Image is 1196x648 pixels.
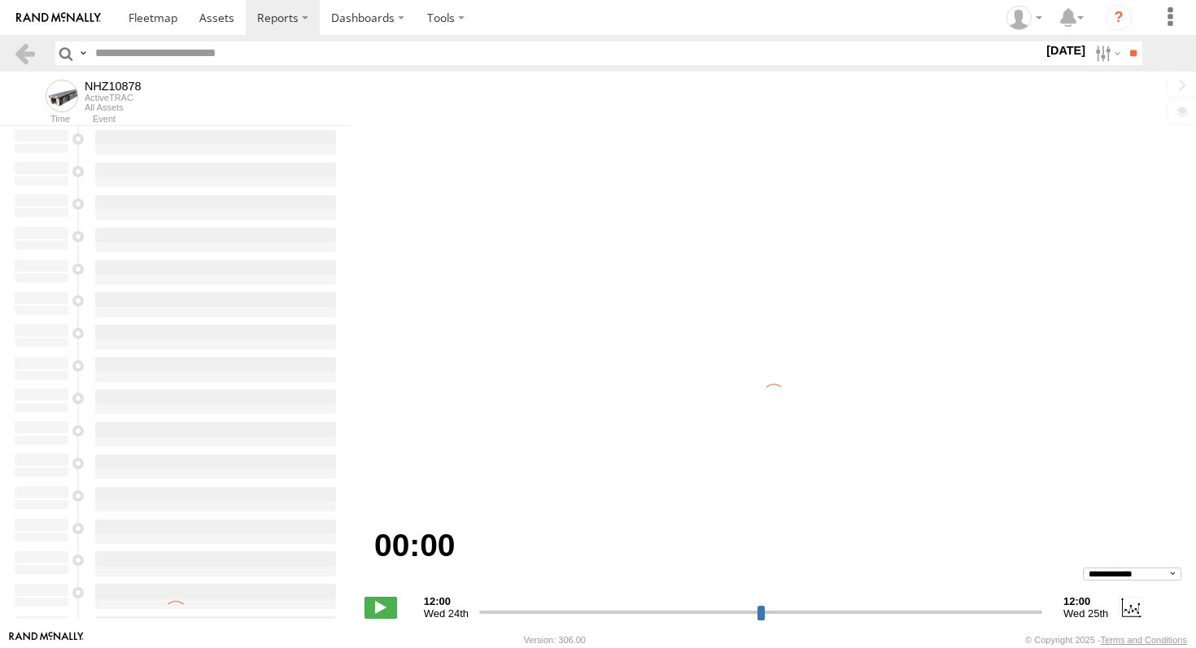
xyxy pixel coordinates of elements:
[13,115,70,124] div: Time
[524,635,586,645] div: Version: 306.00
[1043,41,1089,59] label: [DATE]
[424,607,469,620] span: Wed 24th
[1001,6,1048,30] div: Zulema McIntosch
[1101,635,1187,645] a: Terms and Conditions
[76,41,89,65] label: Search Query
[13,41,37,65] a: Back to previous Page
[1106,5,1132,31] i: ?
[364,597,397,618] label: Play/Stop
[93,115,351,124] div: Event
[9,632,84,648] a: Visit our Website
[424,595,469,607] strong: 12:00
[85,80,142,93] div: NHZ10878 - View Asset History
[1089,41,1124,65] label: Search Filter Options
[85,93,142,102] div: ActiveTRAC
[1063,607,1108,620] span: Wed 25th
[16,12,101,24] img: rand-logo.svg
[1063,595,1108,607] strong: 12:00
[85,102,142,112] div: All Assets
[1025,635,1187,645] div: © Copyright 2025 -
